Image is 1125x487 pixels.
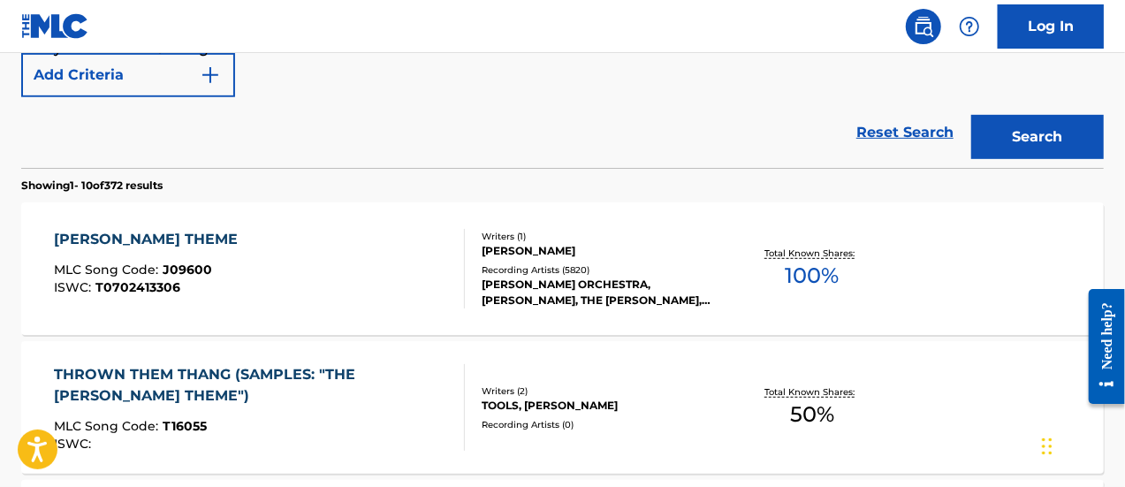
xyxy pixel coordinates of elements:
[54,436,95,452] span: ISWC :
[54,279,95,295] span: ISWC :
[482,230,722,243] div: Writers ( 1 )
[482,277,722,308] div: [PERSON_NAME] ORCHESTRA, [PERSON_NAME], THE [PERSON_NAME], VARIOUS ARTISTS, THE CITY OF PRAGUE PH...
[765,385,860,399] p: Total Known Shares:
[482,398,722,414] div: TOOLS, [PERSON_NAME]
[1076,275,1125,417] iframe: Resource Center
[790,399,834,430] span: 50 %
[1042,420,1053,473] div: Drag
[163,418,207,434] span: T16055
[200,65,221,86] img: 9d2ae6d4665cec9f34b9.svg
[21,13,89,39] img: MLC Logo
[21,178,163,194] p: Showing 1 - 10 of 372 results
[971,115,1104,159] button: Search
[906,9,941,44] a: Public Search
[21,202,1104,335] a: [PERSON_NAME] THEMEMLC Song Code:J09600ISWC:T0702413306Writers (1)[PERSON_NAME]Recording Artists ...
[21,341,1104,474] a: THROWN THEM THANG (SAMPLES: "THE [PERSON_NAME] THEME")MLC Song Code:T16055ISWC:Writers (2)TOOLS, ...
[765,247,860,260] p: Total Known Shares:
[482,384,722,398] div: Writers ( 2 )
[959,16,980,37] img: help
[848,113,962,152] a: Reset Search
[54,229,247,250] div: [PERSON_NAME] THEME
[482,418,722,431] div: Recording Artists ( 0 )
[54,262,163,278] span: MLC Song Code :
[998,4,1104,49] a: Log In
[482,243,722,259] div: [PERSON_NAME]
[21,53,235,97] button: Add Criteria
[54,364,451,407] div: THROWN THEM THANG (SAMPLES: "THE [PERSON_NAME] THEME")
[1037,402,1125,487] iframe: Chat Widget
[482,263,722,277] div: Recording Artists ( 5820 )
[95,279,180,295] span: T0702413306
[913,16,934,37] img: search
[54,418,163,434] span: MLC Song Code :
[786,260,840,292] span: 100 %
[952,9,987,44] div: Help
[163,262,212,278] span: J09600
